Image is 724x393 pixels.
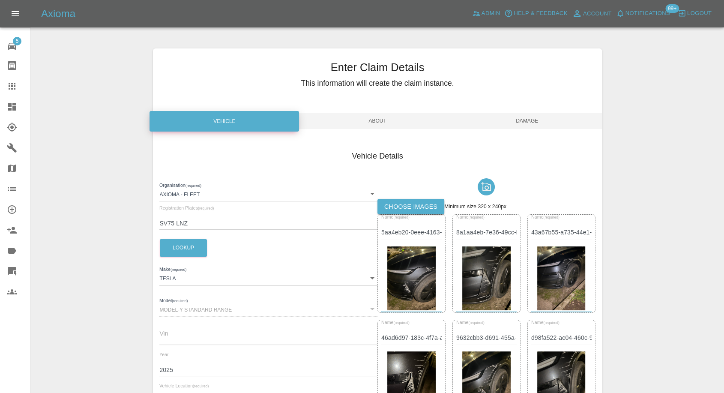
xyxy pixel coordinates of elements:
[665,4,679,13] span: 99+
[159,297,188,304] label: Model
[381,215,410,220] span: Name
[687,9,712,18] span: Logout
[514,9,567,18] span: Help & Feedback
[160,239,207,257] button: Lookup
[159,330,168,337] span: Vin
[381,320,410,325] span: Name
[159,150,595,162] h4: Vehicle Details
[676,7,714,20] button: Logout
[150,111,299,132] div: Vehicle
[193,384,209,388] small: (required)
[583,9,612,19] span: Account
[153,78,601,89] h5: This information will create the claim instance.
[41,7,75,21] h5: Axioma
[570,7,614,21] a: Account
[482,9,500,18] span: Admin
[393,321,409,324] small: (required)
[468,321,484,324] small: (required)
[625,9,670,18] span: Notifications
[159,205,214,210] span: Registration Plates
[377,199,444,215] label: Choose images
[543,216,559,219] small: (required)
[543,321,559,324] small: (required)
[159,352,169,357] span: Year
[470,7,503,20] a: Admin
[13,37,21,45] span: 5
[452,113,602,129] span: Damage
[5,3,26,24] button: Open drawer
[153,59,601,75] h3: Enter Claim Details
[444,204,506,210] span: Minimum size 320 x 240px
[159,301,377,317] div: MODEL-Y STANDARD RANGE
[185,183,201,187] small: (required)
[172,299,188,303] small: (required)
[531,320,559,325] span: Name
[159,270,377,285] div: TESLA
[159,383,209,388] span: Vehicle Location
[198,207,214,210] small: (required)
[393,216,409,219] small: (required)
[531,215,559,220] span: Name
[614,7,672,20] button: Notifications
[456,215,485,220] span: Name
[159,266,186,273] label: Make
[159,186,377,201] div: Axioma - Fleet
[502,7,569,20] button: Help & Feedback
[171,268,186,272] small: (required)
[456,320,485,325] span: Name
[468,216,484,219] small: (required)
[159,182,201,189] label: Organisation
[302,113,452,129] span: About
